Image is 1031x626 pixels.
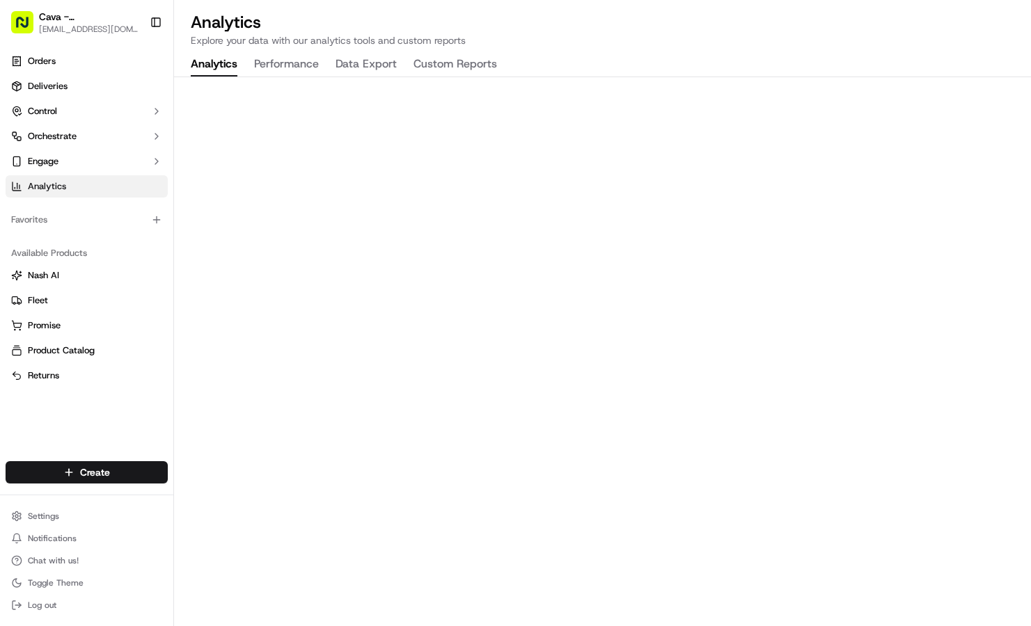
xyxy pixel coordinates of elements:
button: Create [6,461,168,483]
div: Favorites [6,209,168,231]
p: Explore your data with our analytics tools and custom reports [191,33,1014,47]
a: Fleet [11,294,162,307]
span: Toggle Theme [28,577,84,588]
span: Log out [28,600,56,611]
button: Log out [6,595,168,615]
button: Settings [6,506,168,526]
a: Orders [6,50,168,72]
button: Returns [6,364,168,387]
a: Returns [11,369,162,382]
span: Deliveries [28,80,68,93]
a: Promise [11,319,162,332]
span: Fleet [28,294,48,307]
button: Cava - [PERSON_NAME][GEOGRAPHIC_DATA][EMAIL_ADDRESS][DOMAIN_NAME] [6,6,144,39]
a: Analytics [6,175,168,198]
button: Analytics [191,53,237,77]
button: Engage [6,150,168,172]
span: Nash AI [28,269,59,282]
span: Analytics [28,180,66,193]
button: Toggle Theme [6,573,168,593]
button: Product Catalog [6,339,168,362]
button: Notifications [6,529,168,548]
span: Engage [28,155,58,168]
button: Control [6,100,168,122]
button: Performance [254,53,319,77]
span: Product Catalog [28,344,95,357]
span: Orders [28,55,56,67]
a: Product Catalog [11,344,162,357]
span: Chat with us! [28,555,79,566]
span: Settings [28,511,59,522]
button: Promise [6,314,168,337]
span: Returns [28,369,59,382]
span: Control [28,105,57,118]
button: Orchestrate [6,125,168,147]
h2: Analytics [191,11,1014,33]
div: Available Products [6,242,168,264]
span: Orchestrate [28,130,77,143]
button: Custom Reports [414,53,497,77]
button: Cava - [PERSON_NAME][GEOGRAPHIC_DATA] [39,10,139,24]
span: Create [80,465,110,479]
button: Data Export [336,53,397,77]
iframe: Analytics [174,77,1031,626]
button: [EMAIL_ADDRESS][DOMAIN_NAME] [39,24,139,35]
button: Nash AI [6,264,168,287]
a: Nash AI [11,269,162,282]
span: Notifications [28,533,77,544]
button: Chat with us! [6,551,168,570]
span: Promise [28,319,61,332]
a: Deliveries [6,75,168,97]
button: Fleet [6,289,168,312]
